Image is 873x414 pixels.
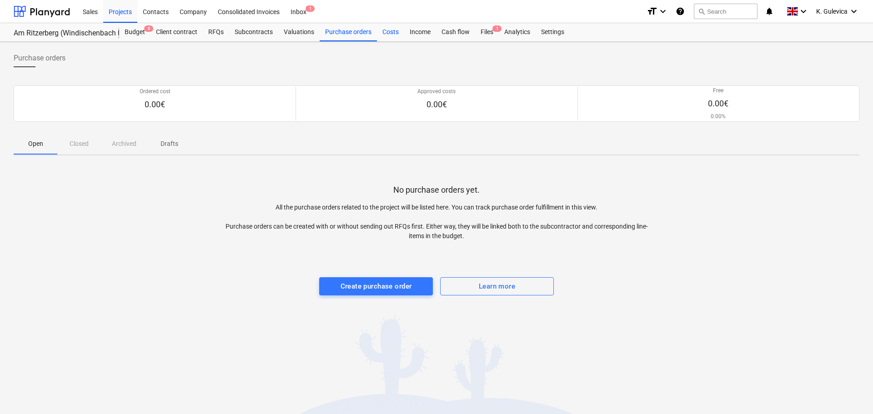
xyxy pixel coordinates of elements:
[708,113,728,120] p: 0.00%
[404,23,436,41] a: Income
[14,53,65,64] span: Purchase orders
[14,29,108,38] div: Am Ritzerberg (Windischenbach 03)
[158,139,180,149] p: Drafts
[440,277,554,295] button: Learn more
[676,6,685,17] i: Knowledge base
[144,25,153,32] span: 8
[119,23,151,41] a: Budget8
[25,139,46,149] p: Open
[816,8,848,15] span: K. Gulevica
[225,203,648,241] p: All the purchase orders related to the project will be listed here. You can track purchase order ...
[848,6,859,17] i: keyboard_arrow_down
[479,280,515,292] div: Learn more
[393,185,480,195] p: No purchase orders yet.
[492,25,502,32] span: 1
[436,23,475,41] a: Cash flow
[140,99,171,110] p: 0.00€
[708,87,728,95] p: Free
[278,23,320,41] a: Valuations
[377,23,404,41] a: Costs
[140,88,171,95] p: Ordered cost
[657,6,668,17] i: keyboard_arrow_down
[475,23,499,41] div: Files
[229,23,278,41] a: Subcontracts
[417,99,456,110] p: 0.00€
[203,23,229,41] a: RFQs
[708,98,728,109] p: 0.00€
[320,23,377,41] a: Purchase orders
[698,8,705,15] span: search
[499,23,536,41] a: Analytics
[828,370,873,414] iframe: Chat Widget
[647,6,657,17] i: format_size
[306,5,315,12] span: 1
[319,277,433,295] button: Create purchase order
[119,23,151,41] div: Budget
[798,6,809,17] i: keyboard_arrow_down
[341,280,412,292] div: Create purchase order
[536,23,570,41] a: Settings
[151,23,203,41] a: Client contract
[765,6,774,17] i: notifications
[417,88,456,95] p: Approved costs
[475,23,499,41] a: Files1
[694,4,758,19] button: Search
